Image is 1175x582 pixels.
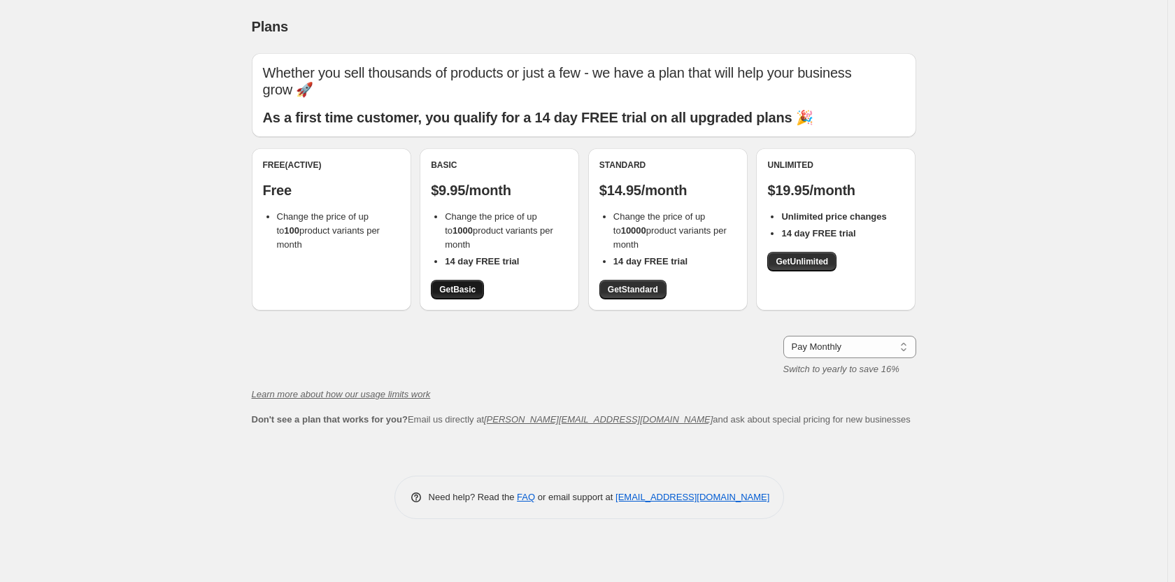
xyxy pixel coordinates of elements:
[608,284,658,295] span: Get Standard
[599,159,736,171] div: Standard
[781,211,886,222] b: Unlimited price changes
[767,159,904,171] div: Unlimited
[445,211,553,250] span: Change the price of up to product variants per month
[599,182,736,199] p: $14.95/month
[429,492,518,502] span: Need help? Read the
[445,256,519,267] b: 14 day FREE trial
[252,414,911,425] span: Email us directly at and ask about special pricing for new businesses
[599,280,667,299] a: GetStandard
[431,280,484,299] a: GetBasic
[263,159,400,171] div: Free (Active)
[252,389,431,399] a: Learn more about how our usage limits work
[615,492,769,502] a: [EMAIL_ADDRESS][DOMAIN_NAME]
[517,492,535,502] a: FAQ
[263,110,813,125] b: As a first time customer, you qualify for a 14 day FREE trial on all upgraded plans 🎉
[613,256,688,267] b: 14 day FREE trial
[439,284,476,295] span: Get Basic
[621,225,646,236] b: 10000
[277,211,380,250] span: Change the price of up to product variants per month
[431,159,568,171] div: Basic
[783,364,899,374] i: Switch to yearly to save 16%
[252,414,408,425] b: Don't see a plan that works for you?
[484,414,713,425] a: [PERSON_NAME][EMAIL_ADDRESS][DOMAIN_NAME]
[767,182,904,199] p: $19.95/month
[453,225,473,236] b: 1000
[431,182,568,199] p: $9.95/month
[535,492,615,502] span: or email support at
[776,256,828,267] span: Get Unlimited
[263,64,905,98] p: Whether you sell thousands of products or just a few - we have a plan that will help your busines...
[767,252,836,271] a: GetUnlimited
[252,19,288,34] span: Plans
[781,228,855,239] b: 14 day FREE trial
[613,211,727,250] span: Change the price of up to product variants per month
[284,225,299,236] b: 100
[263,182,400,199] p: Free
